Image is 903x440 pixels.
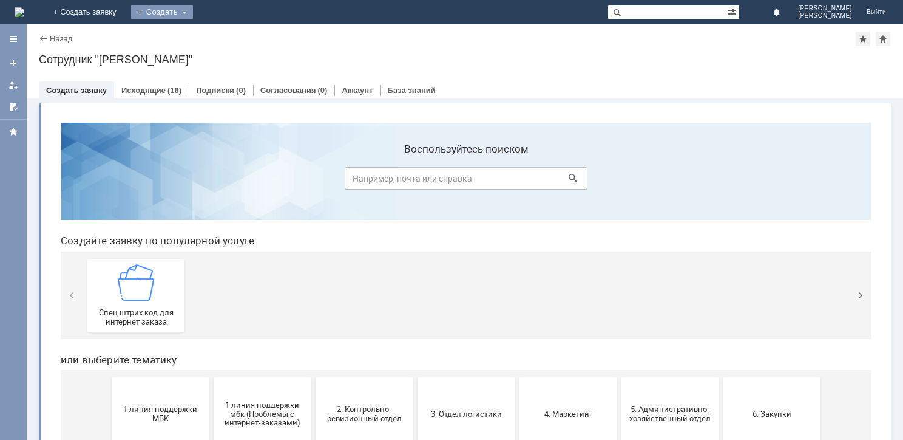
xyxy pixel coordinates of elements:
[166,287,256,315] span: 1 линия поддержки мбк (Проблемы с интернет-заказами)
[268,370,358,388] span: 9. Отдел-ИТ (Для МБК и Пекарни)
[163,342,260,415] button: 8. Отдел качества
[318,86,328,95] div: (0)
[64,374,154,383] span: 7. Служба безопасности
[4,75,23,95] a: Мои заявки
[46,86,107,95] a: Создать заявку
[36,146,134,219] a: Спец штрих код для интернет заказа
[166,374,256,383] span: 8. Отдел качества
[196,86,234,95] a: Подписки
[67,151,103,188] img: getfafe0041f1c547558d014b707d1d9f05
[265,264,362,337] button: 2. Контрольно-ревизионный отдел
[10,122,820,134] header: Создайте заявку по популярной услуге
[61,342,158,415] button: 7. Служба безопасности
[472,374,562,383] span: Отдел ИТ (1С)
[39,53,891,66] div: Сотрудник "[PERSON_NAME]"
[4,53,23,73] a: Создать заявку
[260,86,316,95] a: Согласования
[294,30,536,42] label: Воспользуйтесь поиском
[265,342,362,415] button: 9. Отдел-ИТ (Для МБК и Пекарни)
[4,97,23,117] a: Мои согласования
[676,374,766,383] span: Отдел-ИТ (Офис)
[856,32,870,46] div: Добавить в избранное
[236,86,246,95] div: (0)
[876,32,890,46] div: Сделать домашней страницей
[50,34,72,43] a: Назад
[121,86,166,95] a: Исходящие
[163,264,260,337] button: 1 линия поддержки мбк (Проблемы с интернет-заказами)
[570,264,668,337] button: 5. Административно-хозяйственный отдел
[672,264,769,337] button: 6. Закупки
[131,5,193,19] div: Создать
[370,297,460,306] span: 3. Отдел логистики
[15,7,24,17] img: logo
[798,12,852,19] span: [PERSON_NAME]
[342,86,373,95] a: Аккаунт
[61,264,158,337] button: 1 линия поддержки МБК
[574,370,664,388] span: Отдел-ИТ (Битрикс24 и CRM)
[367,342,464,415] button: Бухгалтерия (для мбк)
[574,292,664,310] span: 5. Административно-хозяйственный отдел
[294,54,536,77] input: Например, почта или справка
[468,342,566,415] button: Отдел ИТ (1С)
[672,342,769,415] button: Отдел-ИТ (Офис)
[367,264,464,337] button: 3. Отдел логистики
[727,5,739,17] span: Расширенный поиск
[388,86,436,95] a: База знаний
[15,7,24,17] a: Перейти на домашнюю страницу
[472,297,562,306] span: 4. Маркетинг
[676,297,766,306] span: 6. Закупки
[570,342,668,415] button: Отдел-ИТ (Битрикс24 и CRM)
[10,241,820,253] header: или выберите тематику
[798,5,852,12] span: [PERSON_NAME]
[167,86,181,95] div: (16)
[40,195,130,213] span: Спец штрих код для интернет заказа
[468,264,566,337] button: 4. Маркетинг
[64,292,154,310] span: 1 линия поддержки МБК
[370,374,460,383] span: Бухгалтерия (для мбк)
[268,292,358,310] span: 2. Контрольно-ревизионный отдел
